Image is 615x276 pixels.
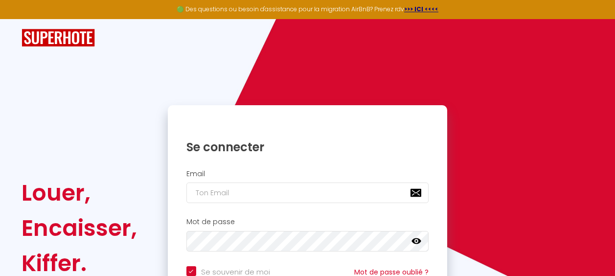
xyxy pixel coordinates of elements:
h1: Se connecter [186,139,429,155]
h2: Email [186,170,429,178]
img: SuperHote logo [22,29,95,47]
input: Ton Email [186,183,429,203]
div: Encaisser, [22,210,137,246]
h2: Mot de passe [186,218,429,226]
div: Louer, [22,175,137,210]
a: >>> ICI <<<< [404,5,438,13]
